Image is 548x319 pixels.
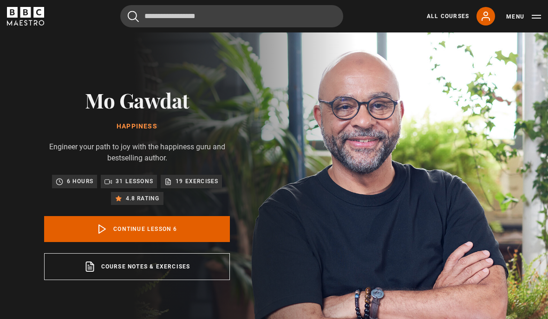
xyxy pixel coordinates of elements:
[44,141,230,164] p: Engineer your path to joy with the happiness guru and bestselling author.
[176,177,218,186] p: 19 exercises
[7,7,44,26] svg: BBC Maestro
[116,177,153,186] p: 31 lessons
[44,123,230,130] h1: Happiness
[126,194,160,203] p: 4.8 rating
[67,177,93,186] p: 6 hours
[120,5,343,27] input: Search
[128,11,139,22] button: Submit the search query
[44,88,230,112] h2: Mo Gawdat
[44,216,230,242] a: Continue lesson 6
[44,253,230,280] a: Course notes & exercises
[427,12,469,20] a: All Courses
[506,12,541,21] button: Toggle navigation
